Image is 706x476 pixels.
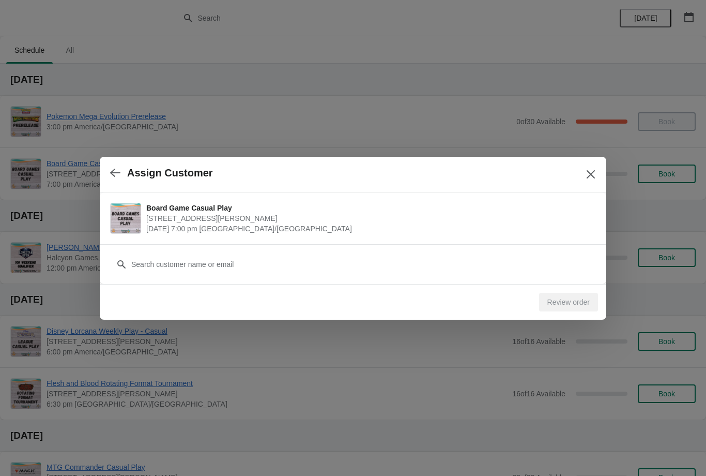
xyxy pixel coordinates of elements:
[111,203,141,233] img: Board Game Casual Play | 2040 Louetta Rd Ste I Spring, TX 77388 | September 13 | 7:00 pm America/...
[146,224,591,234] span: [DATE] 7:00 pm [GEOGRAPHIC_DATA]/[GEOGRAPHIC_DATA]
[146,203,591,213] span: Board Game Casual Play
[146,213,591,224] span: [STREET_ADDRESS][PERSON_NAME]
[127,167,213,179] h2: Assign Customer
[581,165,600,184] button: Close
[131,255,596,274] input: Search customer name or email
